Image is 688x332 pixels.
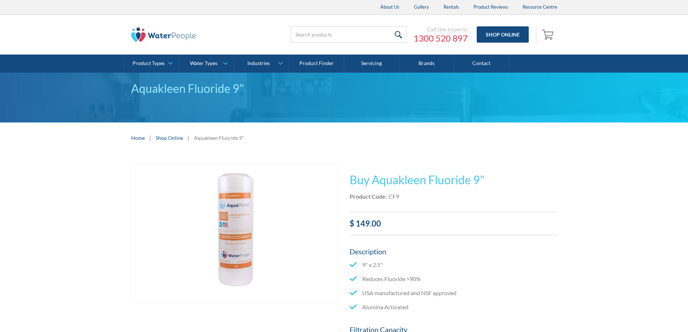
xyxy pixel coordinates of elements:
img: Aquakleen Fluoride 9" [131,164,338,302]
a: Open cart [540,26,557,43]
div: Call the experts [414,26,468,33]
img: The Water People [131,27,196,42]
a: Brands [399,55,454,73]
li: Alumina Activated [350,303,557,311]
a: Servicing [344,55,399,73]
h5: Description [350,246,557,257]
h1: Buy Aquakleen Fluoride 9" [350,171,557,189]
a: Shop Online [477,26,529,43]
div: $ 149.00 [350,217,557,229]
a: Contact [454,55,509,73]
li: Reduces Fluoride >90% [350,275,557,283]
div: Industries [247,60,270,66]
iframe: podium webchat widget bubble [616,296,688,332]
div: Aquakleen Fluoride 9" [194,134,244,142]
input: Search products [291,26,406,43]
div: Product Types [133,60,165,66]
li: USA manufactured and NSF approved [350,289,557,297]
a: Industries [234,55,289,73]
a: Shop Online [156,134,183,142]
div: | [187,133,190,142]
div: Water Types [190,60,217,66]
a: Product Types [124,55,179,73]
div: CF9 [389,192,399,201]
a: Home [131,134,145,142]
a: Product Finder [289,55,344,73]
a: open lightbox [131,164,339,303]
strong: Product Code: [350,193,387,200]
div: | [148,133,152,142]
img: shopping cart [542,29,555,40]
a: 1300 520 897 [414,33,468,44]
a: Water Types [179,55,234,73]
li: 9" x 2.5" [350,260,557,269]
div: Aquakleen Fluoride 9" [131,80,557,97]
